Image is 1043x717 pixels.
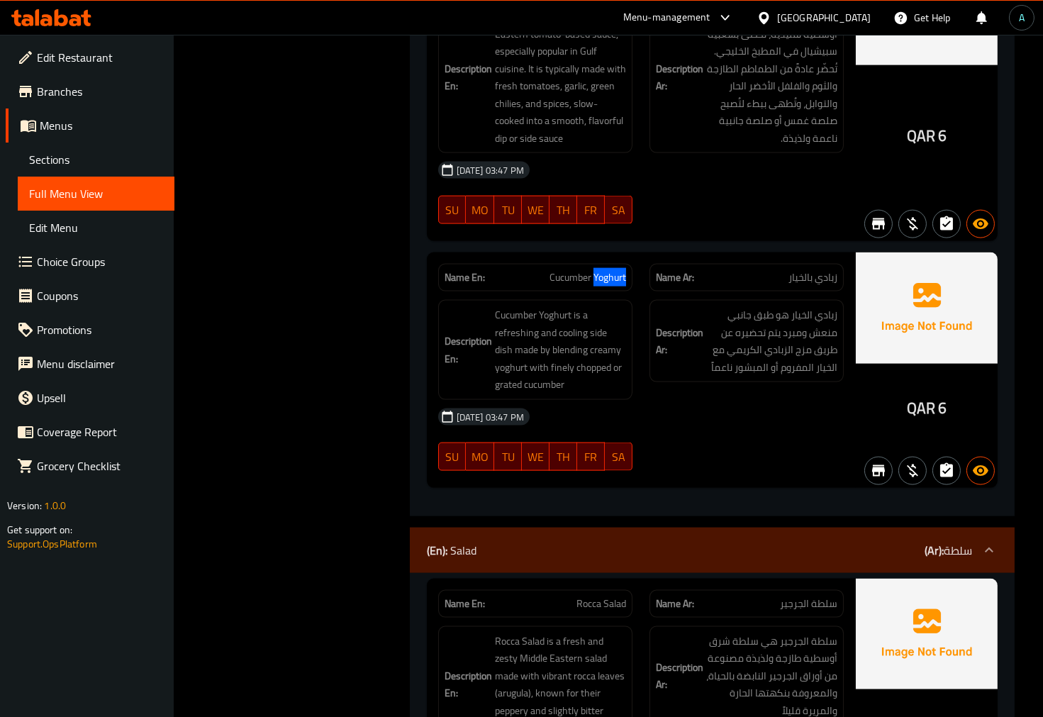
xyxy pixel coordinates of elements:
span: Branches [37,83,163,100]
span: 6 [938,394,947,422]
button: WE [522,443,550,471]
span: 1.0.0 [44,496,66,515]
span: Menus [40,117,163,134]
a: Grocery Checklist [6,449,174,483]
span: A [1019,10,1025,26]
span: الدقوس صلصة طماطم شرق أوسطية تقليدية، تحظى بشعبية سبيشيال في المطبخ الخليجي. تُحضّر عادةً من الطم... [706,8,837,147]
a: Menu disclaimer [6,347,174,381]
a: Menus [6,109,174,143]
span: Promotions [37,321,163,338]
button: MO [466,196,494,224]
button: Purchased item [898,210,927,238]
b: (En): [427,540,447,561]
a: Promotions [6,313,174,347]
div: (En): Salad(Ar):سلطة [410,528,1015,573]
span: SU [445,200,461,221]
span: SU [445,447,461,467]
span: 6 [938,122,947,150]
button: Not has choices [932,210,961,238]
span: Choice Groups [37,253,163,270]
button: WE [522,196,550,224]
span: SA [610,200,627,221]
span: Cucumber Yoghurt is a refreshing and cooling side dish made by blending creamy yoghurt with finel... [495,306,626,394]
span: Coverage Report [37,423,163,440]
strong: Description En: [445,60,492,95]
span: Version: [7,496,42,515]
strong: Description Ar: [656,324,703,359]
span: FR [583,200,599,221]
button: TU [494,196,522,224]
span: WE [528,447,544,467]
span: زبادي الخيار هو طبق جانبي منعش ومبرد يتم تحضيره عن طريق مزج الزبادي الكريمي مع الخيار المفروم أو ... [706,306,837,376]
img: Ae5nvW7+0k+MAAAAAElFTkSuQmCC [856,579,998,689]
span: MO [472,200,489,221]
span: [DATE] 03:47 PM [451,164,530,177]
span: TU [500,447,516,467]
button: Not branch specific item [864,210,893,238]
span: TH [555,200,571,221]
span: سلطة الجرجير [780,596,837,611]
span: TH [555,447,571,467]
span: Daqous is a traditional Middle Eastern tomato-based sauce, especially popular in Gulf cuisine. It... [495,8,626,147]
a: Coverage Report [6,415,174,449]
span: Sections [29,151,163,168]
button: TH [550,196,577,224]
a: Support.OpsPlatform [7,535,97,553]
strong: Description En: [445,333,492,367]
img: Ae5nvW7+0k+MAAAAAElFTkSuQmCC [856,252,998,363]
span: زبادي بالخيار [788,270,837,285]
strong: Name Ar: [656,596,694,611]
button: TU [494,443,522,471]
a: Coupons [6,279,174,313]
span: FR [583,447,599,467]
span: Edit Restaurant [37,49,163,66]
span: TU [500,200,516,221]
button: Purchased item [898,457,927,485]
button: SU [438,443,467,471]
button: Available [966,210,995,238]
strong: Name En: [445,596,485,611]
span: Grocery Checklist [37,457,163,474]
span: Edit Menu [29,219,163,236]
p: Salad [427,542,476,559]
span: Upsell [37,389,163,406]
button: Not has choices [932,457,961,485]
span: Full Menu View [29,185,163,202]
span: QAR [907,394,935,422]
a: Choice Groups [6,245,174,279]
span: QAR [907,122,935,150]
button: FR [577,443,605,471]
b: (Ar): [925,540,944,561]
strong: Name En: [445,270,485,285]
button: Available [966,457,995,485]
strong: Description Ar: [656,60,703,95]
div: [GEOGRAPHIC_DATA] [777,10,871,26]
span: [DATE] 03:47 PM [451,411,530,424]
span: WE [528,200,544,221]
a: Edit Restaurant [6,40,174,74]
span: Menu disclaimer [37,355,163,372]
strong: Name Ar: [656,270,694,285]
span: Coupons [37,287,163,304]
button: SA [605,196,632,224]
strong: Description En: [445,667,492,702]
button: TH [550,443,577,471]
div: Menu-management [623,9,710,26]
span: Get support on: [7,521,72,539]
span: Rocca Salad [576,596,626,611]
a: Branches [6,74,174,109]
button: SU [438,196,467,224]
button: FR [577,196,605,224]
span: SA [610,447,627,467]
strong: Description Ar: [656,659,703,694]
span: MO [472,447,489,467]
p: سلطة [925,542,972,559]
a: Upsell [6,381,174,415]
button: MO [466,443,494,471]
a: Sections [18,143,174,177]
button: SA [605,443,632,471]
a: Full Menu View [18,177,174,211]
a: Edit Menu [18,211,174,245]
span: Cucumber Yoghurt [550,270,626,285]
